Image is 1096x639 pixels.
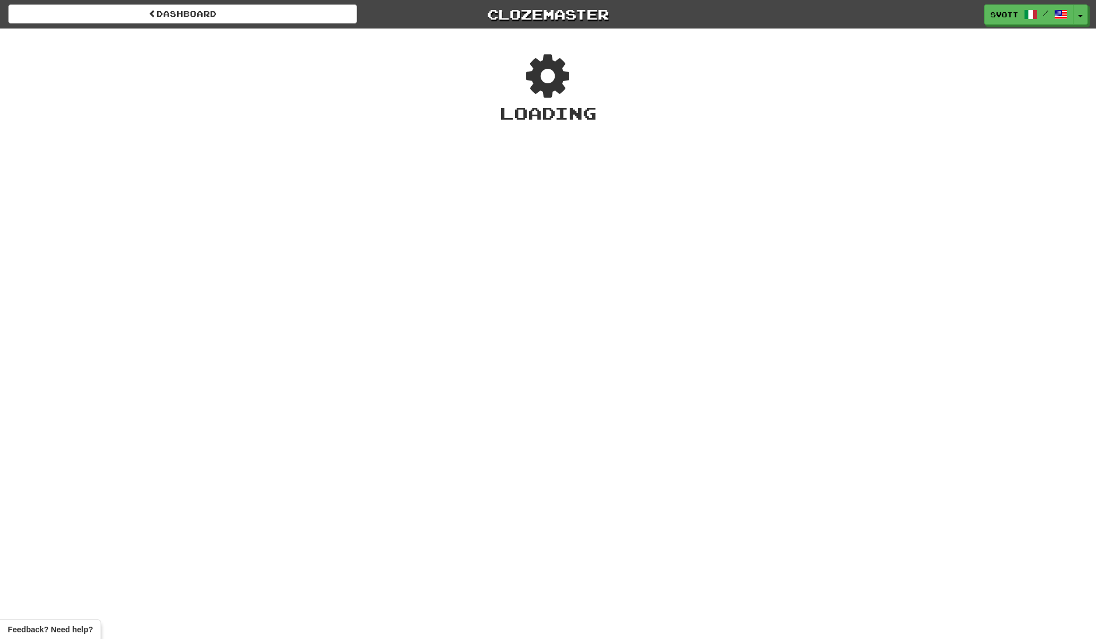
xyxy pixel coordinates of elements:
[8,624,93,635] span: Open feedback widget
[374,4,722,24] a: Clozemaster
[1043,9,1049,17] span: /
[990,10,1018,20] span: svott
[984,4,1074,25] a: svott /
[8,4,357,23] a: Dashboard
